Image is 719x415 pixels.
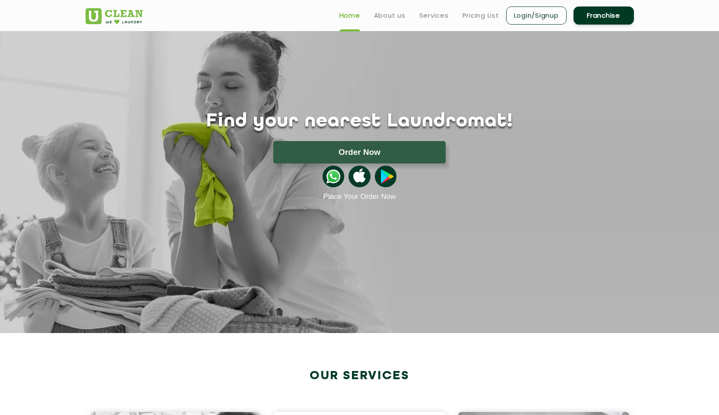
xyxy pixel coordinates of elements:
[573,6,634,25] a: Franchise
[323,192,396,201] a: Place Your Order Now
[273,141,446,163] button: Order Now
[419,10,449,21] a: Services
[79,111,640,132] h1: Find your nearest Laundromat!
[348,166,370,187] img: apple-icon.png
[375,166,396,187] img: playstoreicon.png
[462,10,499,21] a: Pricing List
[323,166,344,187] img: whatsappicon.png
[339,10,360,21] a: Home
[374,10,405,21] a: About us
[86,369,634,383] h2: Our Services
[86,8,143,24] img: UClean Laundry and Dry Cleaning
[506,6,567,25] a: Login/Signup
